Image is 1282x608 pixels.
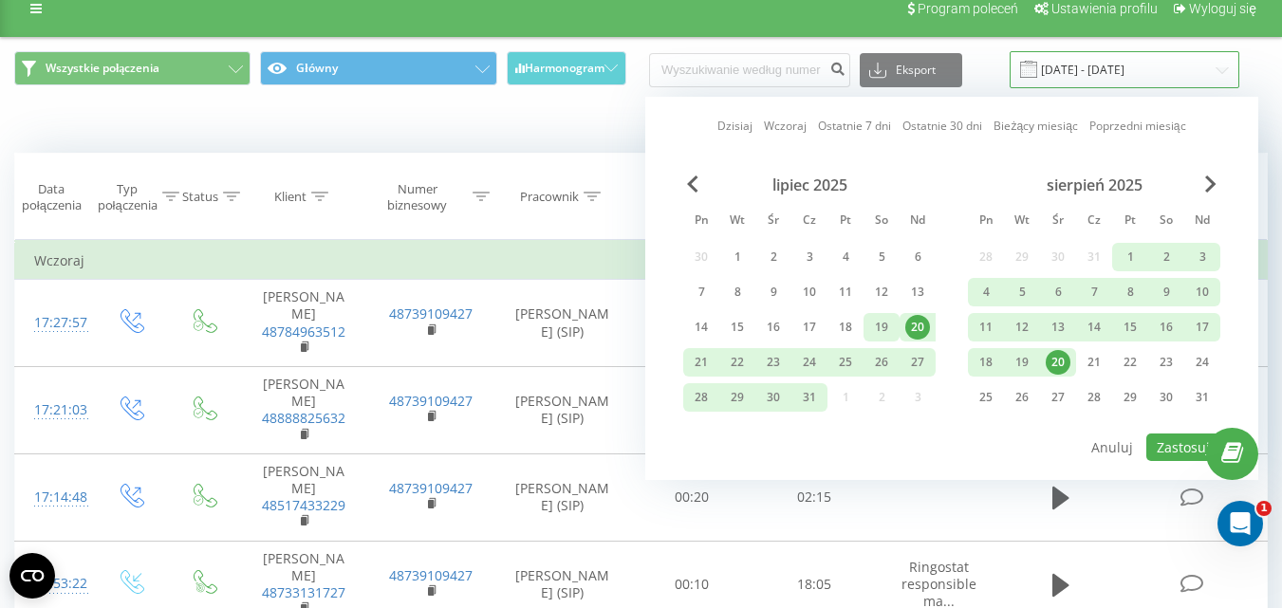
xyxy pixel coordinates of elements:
[9,553,55,599] button: Open CMP widget
[1217,501,1263,546] iframe: Intercom live chat
[725,350,750,375] div: 22
[1118,350,1143,375] div: 22
[761,315,786,340] div: 16
[1190,245,1215,269] div: 3
[1116,208,1144,236] abbr: piątek
[869,280,894,304] div: 12
[1256,501,1272,516] span: 1
[797,350,822,375] div: 24
[683,278,719,306] div: pon 7 lip 2025
[905,280,930,304] div: 13
[761,350,786,375] div: 23
[683,313,719,341] div: pon 14 lip 2025
[864,313,900,341] div: sob 19 lip 2025
[1051,1,1158,16] span: Ustawienia profilu
[15,181,88,213] div: Data połączenia
[905,350,930,375] div: 27
[1046,280,1070,304] div: 6
[755,383,791,412] div: śr 30 lip 2025
[1184,348,1220,377] div: ndz 24 sie 2025
[791,348,827,377] div: czw 24 lip 2025
[1004,383,1040,412] div: wt 26 sie 2025
[797,385,822,410] div: 31
[262,409,345,427] a: 48888825632
[1082,315,1106,340] div: 14
[864,348,900,377] div: sob 26 lip 2025
[1112,348,1148,377] div: pt 22 sie 2025
[1044,208,1072,236] abbr: środa
[905,245,930,269] div: 6
[1154,385,1179,410] div: 30
[968,383,1004,412] div: pon 25 sie 2025
[687,175,698,193] span: Previous Month
[240,367,367,454] td: [PERSON_NAME]
[974,385,998,410] div: 25
[1010,280,1034,304] div: 5
[1184,278,1220,306] div: ndz 10 sie 2025
[869,315,894,340] div: 19
[649,53,850,87] input: Wyszukiwanie według numeru
[1112,383,1148,412] div: pt 29 sie 2025
[1118,280,1143,304] div: 8
[46,61,159,76] span: Wszystkie połączenia
[761,280,786,304] div: 9
[761,245,786,269] div: 2
[260,51,496,85] button: Główny
[1040,278,1076,306] div: śr 6 sie 2025
[14,51,251,85] button: Wszystkie połączenia
[902,117,982,135] a: Ostatnie 30 dni
[1188,208,1217,236] abbr: niedziela
[689,350,714,375] div: 21
[833,350,858,375] div: 25
[34,304,74,341] div: 17:27:57
[389,304,473,322] a: 48739109427
[683,383,719,412] div: pon 28 lip 2025
[1112,243,1148,271] div: pt 1 sie 2025
[1148,278,1184,306] div: sob 9 sie 2025
[1080,208,1108,236] abbr: czwartek
[1118,315,1143,340] div: 15
[1146,433,1220,461] button: Zastosuj
[791,278,827,306] div: czw 10 lip 2025
[520,189,579,205] div: Pracownik
[689,385,714,410] div: 28
[1082,280,1106,304] div: 7
[1076,348,1112,377] div: czw 21 sie 2025
[1046,315,1070,340] div: 13
[1190,350,1215,375] div: 24
[1154,245,1179,269] div: 2
[833,280,858,304] div: 11
[262,322,345,341] a: 48784963512
[764,117,807,135] a: Wczoraj
[725,315,750,340] div: 15
[968,313,1004,341] div: pon 11 sie 2025
[1118,245,1143,269] div: 1
[833,245,858,269] div: 4
[389,392,473,410] a: 48739109427
[1148,243,1184,271] div: sob 2 sie 2025
[689,315,714,340] div: 14
[389,479,473,497] a: 48739109427
[1010,350,1034,375] div: 19
[1010,315,1034,340] div: 12
[34,392,74,429] div: 17:21:03
[717,117,752,135] a: Dzisiaj
[827,243,864,271] div: pt 4 lip 2025
[1118,385,1143,410] div: 29
[240,453,367,541] td: [PERSON_NAME]
[1112,278,1148,306] div: pt 8 sie 2025
[797,280,822,304] div: 10
[791,243,827,271] div: czw 3 lip 2025
[1046,350,1070,375] div: 20
[1184,313,1220,341] div: ndz 17 sie 2025
[262,583,345,601] a: 48733131727
[869,350,894,375] div: 26
[683,175,936,194] div: lipiec 2025
[827,313,864,341] div: pt 18 lip 2025
[1148,383,1184,412] div: sob 30 sie 2025
[1112,313,1148,341] div: pt 15 sie 2025
[974,280,998,304] div: 4
[972,208,1000,236] abbr: poniedziałek
[1190,280,1215,304] div: 10
[719,243,755,271] div: wt 1 lip 2025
